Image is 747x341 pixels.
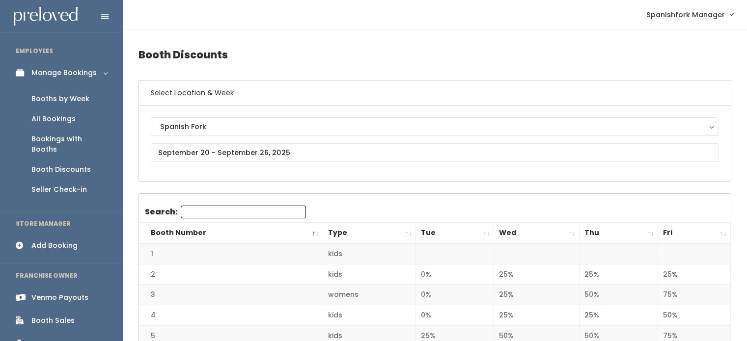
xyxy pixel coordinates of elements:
[494,285,579,305] td: 25%
[658,305,731,326] td: 50%
[416,264,494,285] td: 0%
[160,121,710,132] div: Spanish Fork
[31,184,87,195] div: Seller Check-in
[31,94,89,104] div: Booths by Week
[658,223,731,244] th: Fri: activate to sort column ascending
[31,134,107,155] div: Bookings with Booths
[31,68,97,78] div: Manage Bookings
[658,264,731,285] td: 25%
[145,206,306,218] label: Search:
[579,285,658,305] td: 50%
[31,315,75,326] div: Booth Sales
[31,114,76,124] div: All Bookings
[323,223,416,244] th: Type: activate to sort column ascending
[323,285,416,305] td: womens
[31,240,78,251] div: Add Booking
[181,206,306,218] input: Search:
[151,117,719,136] button: Spanish Fork
[31,292,88,303] div: Venmo Payouts
[323,264,416,285] td: kids
[139,80,731,105] h6: Select Location & Week
[151,143,719,162] input: September 20 - September 26, 2025
[579,264,658,285] td: 25%
[323,243,416,264] td: kids
[139,285,323,305] td: 3
[494,223,579,244] th: Wed: activate to sort column ascending
[636,4,743,25] a: Spanishfork Manager
[579,223,658,244] th: Thu: activate to sort column ascending
[139,223,323,244] th: Booth Number: activate to sort column descending
[323,305,416,326] td: kids
[139,305,323,326] td: 4
[31,164,91,175] div: Booth Discounts
[579,305,658,326] td: 25%
[416,305,494,326] td: 0%
[14,7,78,26] img: preloved logo
[416,223,494,244] th: Tue: activate to sort column ascending
[646,9,725,20] span: Spanishfork Manager
[139,243,323,264] td: 1
[139,264,323,285] td: 2
[494,305,579,326] td: 25%
[416,285,494,305] td: 0%
[658,285,731,305] td: 75%
[494,264,579,285] td: 25%
[138,41,731,68] h4: Booth Discounts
